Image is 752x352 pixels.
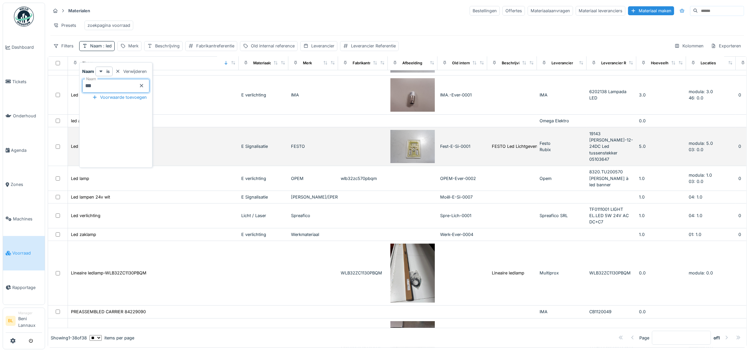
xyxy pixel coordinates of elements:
div: Exporteren [708,41,744,51]
li: Beni Lannaux [18,311,42,331]
span: 04: 1.0 [689,195,702,200]
div: PREASSEMBLED CARRIER 84229090 [71,309,146,315]
div: FESTO [291,143,335,149]
div: Kolommen [671,41,707,51]
span: Rubix [540,147,551,152]
div: 0.0 [639,309,683,315]
div: Materiaal leveranciers [576,6,625,16]
div: Led verlichting [71,212,100,219]
div: [PERSON_NAME]/[PERSON_NAME]/[PERSON_NAME]/Telemecanique… [291,194,335,200]
div: FESTO Led Lichtgevende dichting voor magneetspo... [492,143,601,149]
div: Old internal reference [452,60,492,66]
div: Naam [90,43,112,49]
div: Offertes [502,6,525,16]
div: Leverancier Referentie [351,43,396,49]
div: Merk [303,60,312,66]
div: OPEM-Ever-0002 [440,175,485,182]
span: Voorraad [12,250,42,256]
span: : led [102,43,112,48]
div: Hoeveelheid [651,60,674,66]
div: E verlichting [241,175,286,182]
div: Leverancier [551,60,573,66]
div: OPEM [291,175,335,182]
div: Materiaalcategorie [253,60,287,66]
span: Onderhoud [13,113,42,119]
li: BL [6,316,16,326]
div: IMA [291,92,335,98]
span: Tickets [12,79,42,85]
div: Merk [128,43,139,49]
div: Leverancier [311,43,334,49]
div: 3.0 [639,92,683,98]
span: 6202138 Lampada LED [589,89,626,100]
div: Licht / Laser [241,212,286,219]
div: WLB32ZC1130PBQM [341,270,385,276]
div: 1.0 [639,175,683,182]
strong: Naam [82,68,94,75]
div: Old internal reference [251,43,295,49]
img: Lineaire ledlamp-WLB32ZC1130PBQM [390,244,435,303]
div: items per page [89,334,134,341]
div: Fabrikantreferentie [353,60,387,66]
div: Afbeelding [402,60,422,66]
span: 01: 1.0 [689,232,701,237]
span: 46: 0.0 [689,95,703,100]
div: Fabrikantreferentie [196,43,234,49]
span: Opem [540,176,551,181]
div: Led FESTO [71,143,93,149]
div: Fest-E-Si-0001 [440,143,485,149]
div: E Signalisatie [241,194,286,200]
div: E Signalisatie [241,143,286,149]
span: Machines [13,216,42,222]
div: Led lampen 24v wit [71,194,110,200]
div: Leverancier Referentie [601,60,643,66]
div: Spre-Lich-0001 [440,212,485,219]
span: TF0111001 LIGHT EL.LED 5W 24V AC DC+C7 [589,207,629,224]
div: Led zaklamp [71,231,96,238]
div: Beschrijving [155,43,180,49]
div: Lineaire ledlamp [492,270,524,276]
div: 0.0 [639,118,683,124]
span: 03: 0.0 [689,147,703,152]
div: Voorwaarde toevoegen [89,93,149,102]
div: E verlichting [241,92,286,98]
div: Beschrijving [502,60,524,66]
span: WLB32ZC1130PBQM [589,270,631,275]
div: Bestellingen [470,6,500,16]
div: Presets [50,21,79,30]
span: 19143 [PERSON_NAME]-12-24DC Led tussenstekker [589,131,633,155]
span: Multiprox [540,270,559,275]
div: IMA.-Ever-0001 [440,92,485,98]
strong: of 1 [714,334,720,341]
div: Werkmateriaal [291,231,335,238]
div: 0.0 [639,270,683,276]
span: 04: 1.0 [689,213,702,218]
div: Locaties [701,60,716,66]
span: CB1120049 [589,309,611,314]
div: 1.0 [639,212,683,219]
span: modula: 5.0 [689,141,713,146]
div: 1.0 [639,231,683,238]
span: IMA [540,309,548,314]
div: led armatuur Led8000 840 pc [71,118,131,124]
span: 8320.TU200570 [PERSON_NAME] à led banner [589,169,628,187]
div: Naam [83,60,93,66]
div: Spreafico [291,212,335,219]
span: 05103647 [589,157,609,162]
div: Verwijderen [113,67,149,76]
div: Led lamp [71,175,89,182]
span: Zones [11,181,42,188]
img: Led 28UNLD [390,78,435,112]
img: Badge_color-CXgf-gQk.svg [14,7,34,27]
label: Naam [85,76,97,82]
div: Moël-E-Si-0007 [440,194,485,200]
div: Led 28UNLD [71,92,97,98]
div: zoekpagina voorraad [87,22,130,29]
div: Manager [18,311,42,316]
strong: is [106,68,110,75]
span: Festo [540,141,550,146]
span: Omega Elektro [540,118,569,123]
span: IMA [540,92,548,97]
strong: Materialen [66,8,93,14]
span: Spreafico SRL [540,213,568,218]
